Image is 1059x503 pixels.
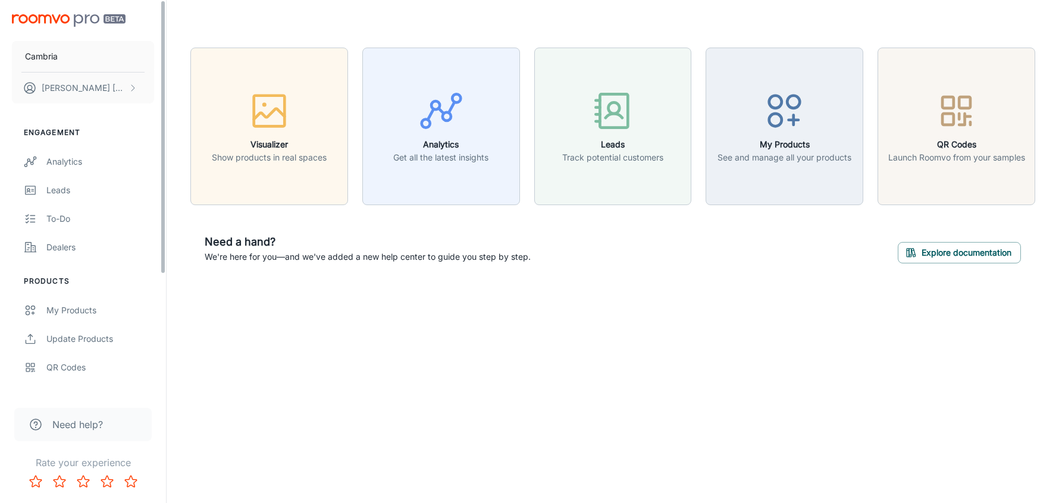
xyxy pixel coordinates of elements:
div: Dealers [46,241,154,254]
button: AnalyticsGet all the latest insights [362,48,520,205]
p: Track potential customers [562,151,663,164]
a: LeadsTrack potential customers [534,120,692,131]
a: QR CodesLaunch Roomvo from your samples [878,120,1035,131]
a: My ProductsSee and manage all your products [706,120,863,131]
h6: Need a hand? [205,234,531,250]
h6: Visualizer [212,138,327,151]
img: Roomvo PRO Beta [12,14,126,27]
h6: Analytics [393,138,488,151]
button: Explore documentation [898,242,1021,263]
h6: Leads [562,138,663,151]
div: My Products [46,304,154,317]
p: Show products in real spaces [212,151,327,164]
div: Leads [46,184,154,197]
h6: My Products [718,138,851,151]
p: [PERSON_NAME] [PERSON_NAME] [42,81,126,95]
button: My ProductsSee and manage all your products [706,48,863,205]
p: Launch Roomvo from your samples [888,151,1025,164]
button: QR CodesLaunch Roomvo from your samples [878,48,1035,205]
p: See and manage all your products [718,151,851,164]
div: Analytics [46,155,154,168]
div: To-do [46,212,154,225]
button: [PERSON_NAME] [PERSON_NAME] [12,73,154,103]
p: We're here for you—and we've added a new help center to guide you step by step. [205,250,531,263]
p: Cambria [25,50,58,63]
a: Explore documentation [898,246,1021,257]
a: AnalyticsGet all the latest insights [362,120,520,131]
button: VisualizerShow products in real spaces [190,48,348,205]
button: Cambria [12,41,154,72]
button: LeadsTrack potential customers [534,48,692,205]
p: Get all the latest insights [393,151,488,164]
h6: QR Codes [888,138,1025,151]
